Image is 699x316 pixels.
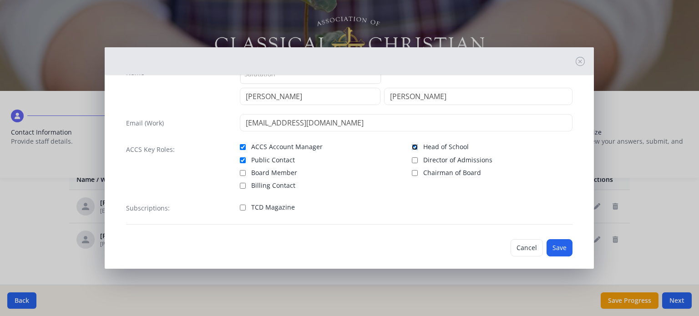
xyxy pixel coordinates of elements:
input: Chairman of Board [412,170,418,176]
input: First Name [240,88,380,105]
span: Billing Contact [251,181,295,190]
span: Head of School [423,142,469,151]
span: Director of Admissions [423,155,492,165]
label: ACCS Key Roles: [126,145,175,154]
span: Board Member [251,168,297,177]
span: TCD Magazine [251,203,295,212]
label: Subscriptions: [126,204,170,213]
input: Director of Admissions [412,157,418,163]
input: TCD Magazine [240,205,246,211]
span: ACCS Account Manager [251,142,323,151]
span: Public Contact [251,155,295,165]
input: Head of School [412,144,418,150]
input: Board Member [240,170,246,176]
input: Billing Contact [240,183,246,189]
input: ACCS Account Manager [240,144,246,150]
input: Last Name [384,88,572,105]
button: Save [547,239,572,256]
input: contact@site.com [240,114,572,131]
label: Email (Work) [126,119,164,128]
button: Cancel [511,239,543,256]
span: Chairman of Board [423,168,481,177]
input: Public Contact [240,157,246,163]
